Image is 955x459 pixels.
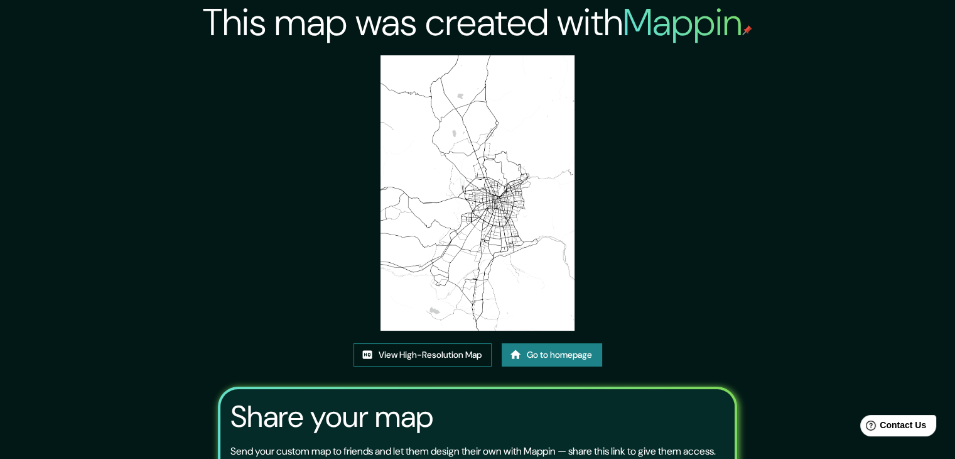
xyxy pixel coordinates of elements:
img: mappin-pin [742,25,752,35]
a: Go to homepage [502,343,602,367]
h3: Share your map [230,399,433,434]
a: View High-Resolution Map [353,343,492,367]
img: created-map [380,55,575,331]
p: Send your custom map to friends and let them design their own with Mappin — share this link to gi... [230,444,716,459]
iframe: Help widget launcher [843,410,941,445]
